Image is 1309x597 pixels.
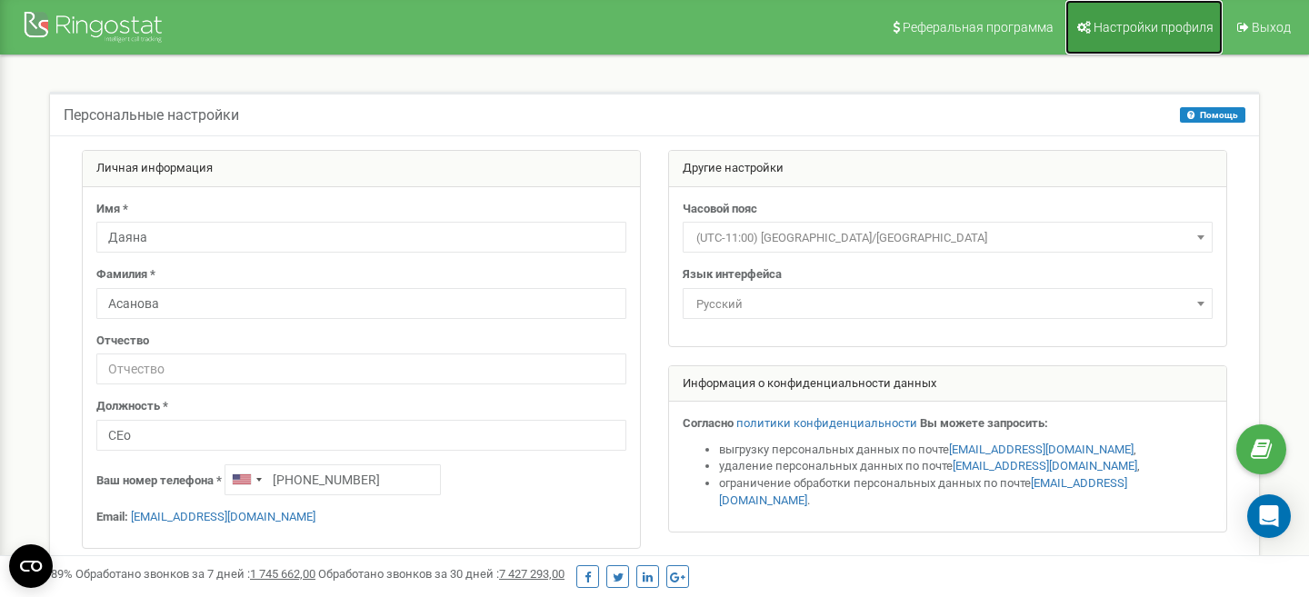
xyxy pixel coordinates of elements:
[903,20,1054,35] span: Реферальная программа
[1247,494,1291,538] div: Open Intercom Messenger
[96,201,128,218] label: Имя *
[96,353,626,384] input: Отчество
[949,443,1134,456] a: [EMAIL_ADDRESS][DOMAIN_NAME]
[683,222,1213,253] span: (UTC-11:00) Pacific/Midway
[75,567,315,581] span: Обработано звонков за 7 дней :
[96,333,149,350] label: Отчество
[499,567,565,581] u: 7 427 293,00
[318,567,565,581] span: Обработано звонков за 30 дней :
[96,473,222,490] label: Ваш номер телефона *
[64,107,239,124] h5: Персональные настройки
[683,201,757,218] label: Часовой пояс
[719,475,1213,509] li: ограничение обработки персональных данных по почте .
[96,288,626,319] input: Фамилия
[689,292,1206,317] span: Русский
[669,151,1226,187] div: Другие настройки
[96,222,626,253] input: Имя
[1180,107,1245,123] button: Помощь
[689,225,1206,251] span: (UTC-11:00) Pacific/Midway
[683,416,734,430] strong: Согласно
[683,288,1213,319] span: Русский
[96,266,155,284] label: Фамилия *
[736,416,917,430] a: политики конфиденциальности
[96,510,128,523] strong: Email:
[131,510,315,523] a: [EMAIL_ADDRESS][DOMAIN_NAME]
[683,266,782,284] label: Язык интерфейса
[920,416,1048,430] strong: Вы можете запросить:
[250,567,315,581] u: 1 745 662,00
[1252,20,1291,35] span: Выход
[83,151,640,187] div: Личная информация
[669,366,1226,403] div: Информация о конфиденциальности данных
[225,464,441,495] input: +1-800-555-55-55
[96,398,168,415] label: Должность *
[719,476,1127,507] a: [EMAIL_ADDRESS][DOMAIN_NAME]
[9,544,53,588] button: Open CMP widget
[719,442,1213,459] li: выгрузку персональных данных по почте ,
[96,420,626,451] input: Должность
[953,459,1137,473] a: [EMAIL_ADDRESS][DOMAIN_NAME]
[225,465,267,494] div: Telephone country code
[719,458,1213,475] li: удаление персональных данных по почте ,
[1094,20,1214,35] span: Настройки профиля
